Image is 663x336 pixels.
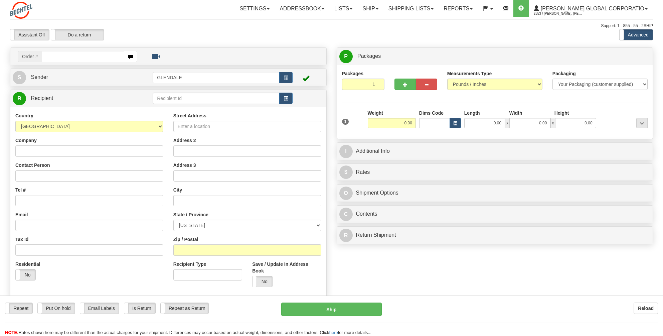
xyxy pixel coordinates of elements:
[15,211,28,218] label: Email
[339,49,651,63] a: P Packages
[5,303,32,314] label: Repeat
[15,137,37,144] label: Company
[329,0,357,17] a: Lists
[648,134,662,202] iframe: chat widget
[173,261,206,267] label: Recipient Type
[505,118,510,128] span: x
[554,110,569,116] label: Height
[18,51,42,62] span: Order #
[342,119,349,125] span: 1
[419,110,444,116] label: Dims Code
[509,110,522,116] label: Width
[31,74,48,80] span: Sender
[447,70,492,77] label: Measurements Type
[383,0,439,17] a: Shipping lists
[552,70,576,77] label: Packaging
[173,162,196,169] label: Address 3
[534,10,584,17] span: 2553 / [PERSON_NAME], [PERSON_NAME]
[339,207,651,221] a: CContents
[339,186,651,200] a: OShipment Options
[51,29,104,40] label: Do a return
[13,71,26,84] span: S
[636,118,648,128] div: ...
[339,187,353,200] span: O
[173,121,321,132] input: Enter a location
[539,6,644,11] span: [PERSON_NAME] Global Corporatio
[329,330,338,335] a: here
[339,208,353,221] span: C
[38,303,74,314] label: Put On hold
[173,211,208,218] label: State / Province
[10,29,49,40] label: Assistant Off
[15,236,28,243] label: Tax Id
[339,229,353,242] span: R
[634,303,658,314] button: Reload
[173,187,182,193] label: City
[550,118,555,128] span: x
[10,2,32,19] img: logo2553.jpg
[342,70,364,77] label: Packages
[10,23,653,29] div: Support: 1 - 855 - 55 - 2SHIP
[638,306,654,311] b: Reload
[5,330,18,335] span: NOTE:
[529,0,653,17] a: [PERSON_NAME] Global Corporatio 2553 / [PERSON_NAME], [PERSON_NAME]
[368,110,383,116] label: Weight
[357,0,383,17] a: Ship
[339,145,353,158] span: I
[16,269,35,280] label: No
[15,261,40,267] label: Residential
[153,93,280,104] input: Recipient Id
[124,303,155,314] label: Is Return
[173,137,196,144] label: Address 2
[357,53,381,59] span: Packages
[439,0,478,17] a: Reports
[252,261,321,274] label: Save / Update in Address Book
[13,92,26,105] span: R
[15,187,26,193] label: Tel #
[339,144,651,158] a: IAdditional Info
[173,112,206,119] label: Street Address
[464,110,480,116] label: Length
[281,303,382,316] button: Ship
[161,303,208,314] label: Repeat as Return
[620,29,653,40] label: Advanced
[15,112,33,119] label: Country
[80,303,119,314] label: Email Labels
[275,0,329,17] a: Addressbook
[153,72,280,83] input: Sender Id
[13,92,137,105] a: R Recipient
[13,71,153,84] a: S Sender
[339,165,353,179] span: $
[339,165,651,179] a: $Rates
[253,276,272,287] label: No
[339,228,651,242] a: RReturn Shipment
[173,236,198,243] label: Zip / Postal
[31,95,53,101] span: Recipient
[234,0,275,17] a: Settings
[339,50,353,63] span: P
[15,162,50,169] label: Contact Person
